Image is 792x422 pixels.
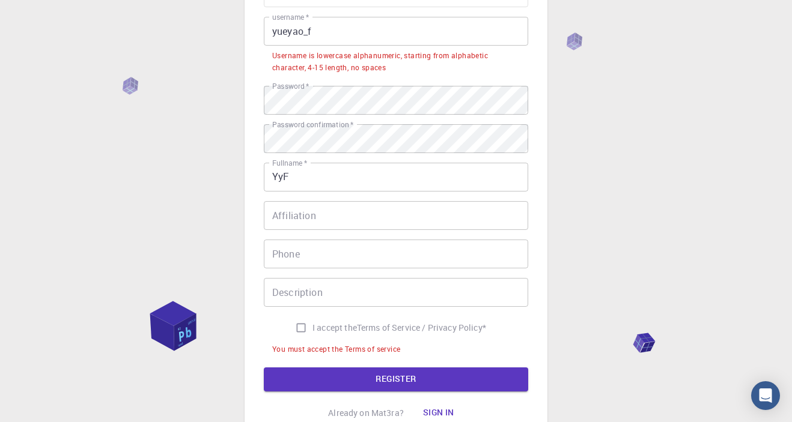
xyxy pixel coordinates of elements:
[272,343,400,355] div: You must accept the Terms of service
[272,50,520,74] div: Username is lowercase alphanumeric, starting from alphabetic character, 4-15 length, no spaces
[357,322,486,334] a: Terms of Service / Privacy Policy*
[272,119,353,130] label: Password confirmation
[328,407,404,419] p: Already on Mat3ra?
[357,322,486,334] p: Terms of Service / Privacy Policy *
[272,12,309,22] label: username
[272,158,307,168] label: Fullname
[264,367,528,391] button: REGISTER
[751,381,780,410] div: Open Intercom Messenger
[272,81,309,91] label: Password
[312,322,357,334] span: I accept the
